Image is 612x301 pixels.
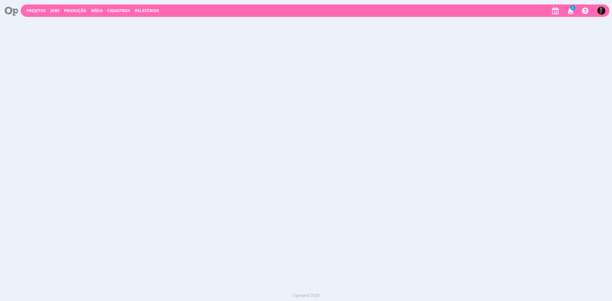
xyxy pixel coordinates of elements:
[597,7,605,15] img: N
[107,8,130,13] span: Cadastros
[597,5,606,16] button: N
[25,8,48,13] button: Projetos
[135,8,159,13] a: Relatórios
[48,8,62,13] button: Jobs
[89,8,105,13] button: Mídia
[570,5,575,10] span: 5
[564,5,577,17] button: 5
[91,8,103,13] a: Mídia
[50,8,60,13] a: Jobs
[105,8,132,13] button: Cadastros
[26,8,46,13] a: Projetos
[133,8,161,13] button: Relatórios
[64,8,86,13] a: Produção
[62,8,88,13] button: Produção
